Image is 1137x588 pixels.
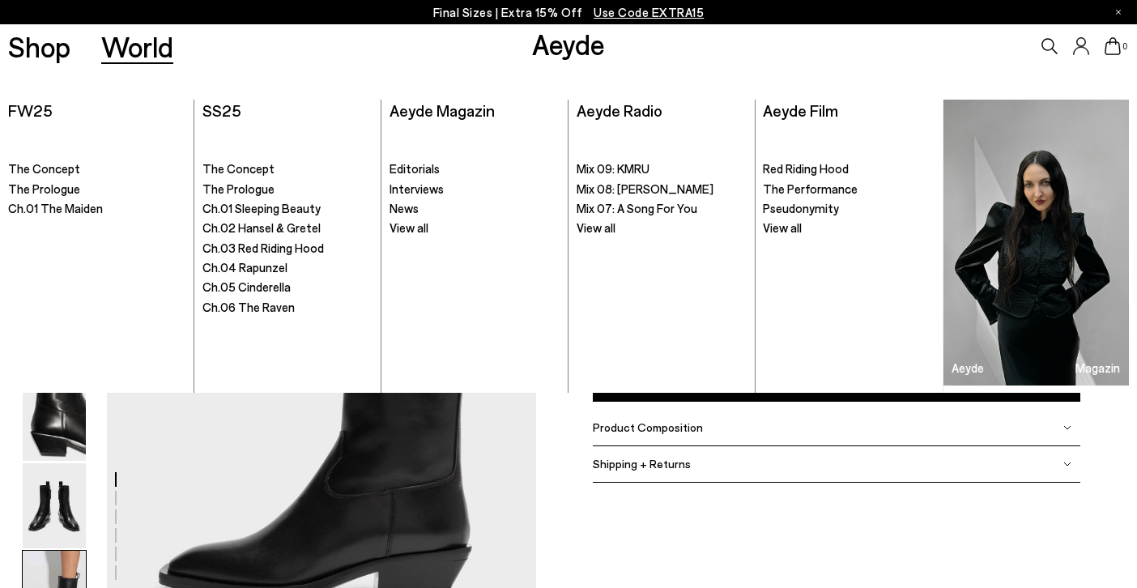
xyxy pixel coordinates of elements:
[202,201,373,217] a: Ch.01 Sleeping Beauty
[8,32,70,61] a: Shop
[8,161,186,177] a: The Concept
[202,241,373,257] a: Ch.03 Red Riding Hood
[577,201,697,215] span: Mix 07: A Song For You
[390,161,440,176] span: Editorials
[390,201,419,215] span: News
[532,27,605,61] a: Aeyde
[202,181,275,196] span: The Prologue
[202,100,241,120] a: SS25
[390,181,560,198] a: Interviews
[101,32,173,61] a: World
[202,161,275,176] span: The Concept
[763,201,934,217] a: Pseudonymity
[763,181,858,196] span: The Performance
[202,279,373,296] a: Ch.05 Cinderella
[202,260,373,276] a: Ch.04 Rapunzel
[8,181,186,198] a: The Prologue
[593,420,703,434] span: Product Composition
[952,362,984,374] h3: Aeyde
[577,220,747,236] a: View all
[202,220,321,235] span: Ch.02 Hansel & Gretel
[8,100,53,120] a: FW25
[943,100,1130,386] a: Aeyde Magazin
[390,181,444,196] span: Interviews
[763,220,802,235] span: View all
[390,161,560,177] a: Editorials
[390,201,560,217] a: News
[763,201,839,215] span: Pseudonymity
[202,241,324,255] span: Ch.03 Red Riding Hood
[1063,424,1071,432] img: svg%3E
[390,100,495,120] a: Aeyde Magazin
[202,260,287,275] span: Ch.04 Rapunzel
[1063,460,1071,468] img: svg%3E
[1105,37,1121,55] a: 0
[577,100,662,120] a: Aeyde Radio
[202,279,291,294] span: Ch.05 Cinderella
[202,300,295,314] span: Ch.06 The Raven
[763,161,934,177] a: Red Riding Hood
[390,220,560,236] a: View all
[202,181,373,198] a: The Prologue
[577,220,615,235] span: View all
[8,161,80,176] span: The Concept
[763,181,934,198] a: The Performance
[8,201,186,217] a: Ch.01 The Maiden
[577,161,747,177] a: Mix 09: KMRU
[763,161,849,176] span: Red Riding Hood
[433,2,705,23] p: Final Sizes | Extra 15% Off
[202,220,373,236] a: Ch.02 Hansel & Gretel
[943,100,1130,386] img: X-exploration-v2_1_900x.png
[1075,362,1120,374] h3: Magazin
[763,100,838,120] a: Aeyde Film
[8,201,103,215] span: Ch.01 The Maiden
[23,463,86,548] img: Luis Leather Cowboy Ankle Boots - Image 5
[202,201,321,215] span: Ch.01 Sleeping Beauty
[594,5,704,19] span: Navigate to /collections/ss25-final-sizes
[202,161,373,177] a: The Concept
[202,300,373,316] a: Ch.06 The Raven
[593,457,691,471] span: Shipping + Returns
[577,181,747,198] a: Mix 08: [PERSON_NAME]
[577,181,713,196] span: Mix 08: [PERSON_NAME]
[8,181,80,196] span: The Prologue
[390,220,428,235] span: View all
[577,161,649,176] span: Mix 09: KMRU
[1121,42,1129,51] span: 0
[577,201,747,217] a: Mix 07: A Song For You
[763,220,934,236] a: View all
[23,376,86,461] img: Luis Leather Cowboy Ankle Boots - Image 4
